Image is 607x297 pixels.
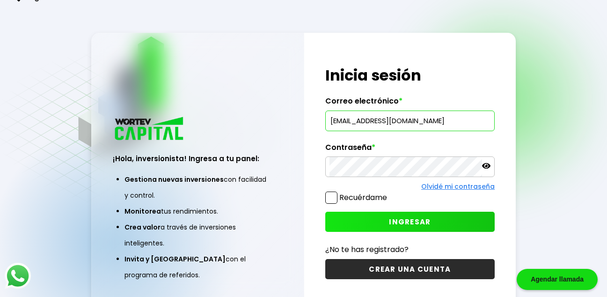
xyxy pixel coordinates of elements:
[5,263,31,289] img: logos_whatsapp-icon.242b2217.svg
[329,111,490,131] input: hola@wortev.capital
[124,171,271,203] li: con facilidad y control.
[325,259,495,279] button: CREAR UNA CUENTA
[389,217,431,227] span: INGRESAR
[325,244,495,255] p: ¿No te has registrado?
[124,223,161,232] span: Crea valor
[124,203,271,219] li: tus rendimientos.
[124,254,226,264] span: Invita y [GEOGRAPHIC_DATA]
[113,153,282,164] h3: ¡Hola, inversionista! Ingresa a tu panel:
[325,212,495,232] button: INGRESAR
[517,269,598,290] div: Agendar llamada
[124,251,271,283] li: con el programa de referidos.
[113,116,187,143] img: logo_wortev_capital
[124,207,161,216] span: Monitorea
[421,182,495,191] a: Olvidé mi contraseña
[325,97,495,111] label: Correo electrónico
[325,244,495,279] a: ¿No te has registrado?CREAR UNA CUENTA
[339,192,387,203] label: Recuérdame
[325,64,495,87] h1: Inicia sesión
[124,219,271,251] li: a través de inversiones inteligentes.
[124,175,224,184] span: Gestiona nuevas inversiones
[325,143,495,157] label: Contraseña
